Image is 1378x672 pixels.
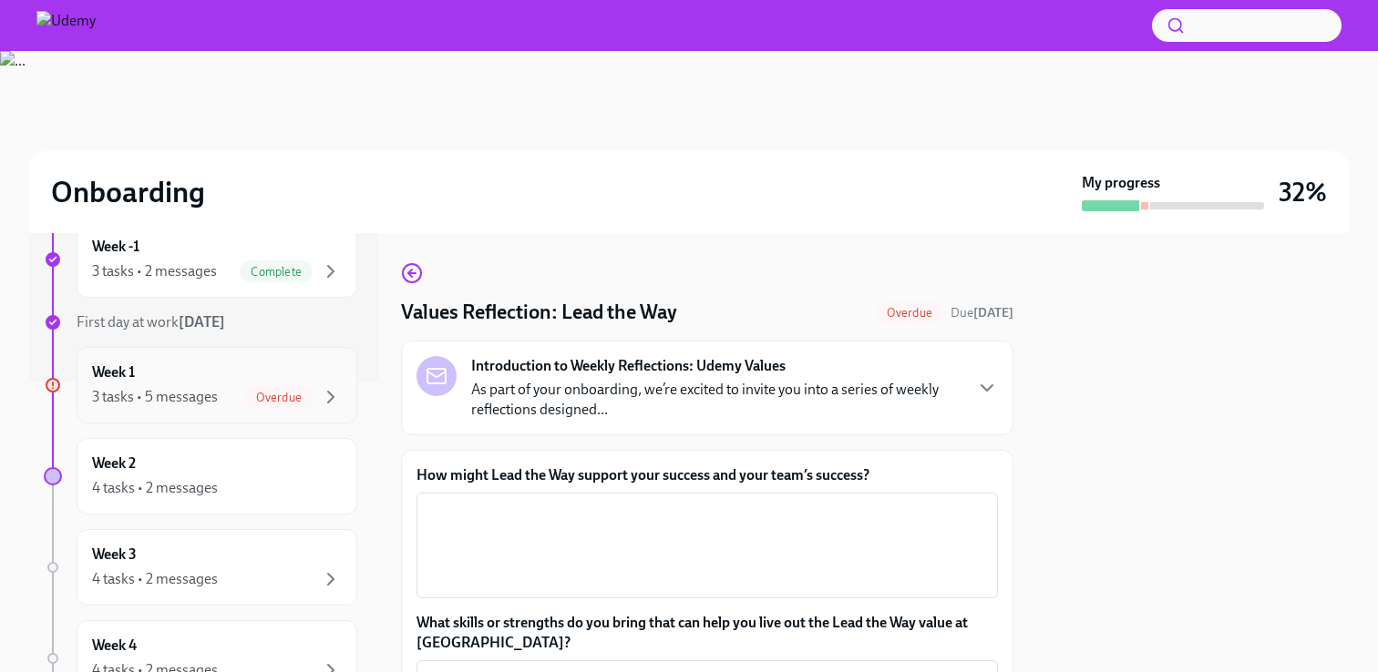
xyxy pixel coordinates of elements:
[973,305,1013,321] strong: [DATE]
[51,174,205,210] h2: Onboarding
[1279,176,1327,209] h3: 32%
[92,545,137,565] h6: Week 3
[44,347,357,423] a: Week 13 tasks • 5 messagesOverdue
[245,391,313,404] span: Overdue
[1082,173,1160,193] strong: My progress
[179,313,225,331] strong: [DATE]
[44,312,357,332] a: First day at work[DATE]
[951,305,1013,321] span: Due
[876,306,943,320] span: Overdue
[92,636,137,656] h6: Week 4
[92,362,135,382] h6: Week 1
[77,313,225,331] span: First day at work
[44,529,357,606] a: Week 34 tasks • 2 messages
[36,11,96,40] img: Udemy
[416,465,998,485] label: How might Lead the Way support your success and your team’s success?
[92,453,136,473] h6: Week 2
[92,478,218,498] div: 4 tasks • 2 messages
[44,438,357,514] a: Week 24 tasks • 2 messages
[92,387,218,407] div: 3 tasks • 5 messages
[416,613,998,653] label: What skills or strengths do you bring that can help you live out the Lead the Way value at [GEOGR...
[92,569,218,589] div: 4 tasks • 2 messages
[401,299,677,326] h4: Values Reflection: Lead the Way
[44,221,357,298] a: Week -13 tasks • 2 messagesComplete
[92,237,139,257] h6: Week -1
[240,265,313,279] span: Complete
[471,380,962,420] p: As part of your onboarding, we’re excited to invite you into a series of weekly reflections desig...
[951,304,1013,321] span: August 18th, 2025 17:00
[471,356,786,376] strong: Introduction to Weekly Reflections: Udemy Values
[92,261,217,281] div: 3 tasks • 2 messages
